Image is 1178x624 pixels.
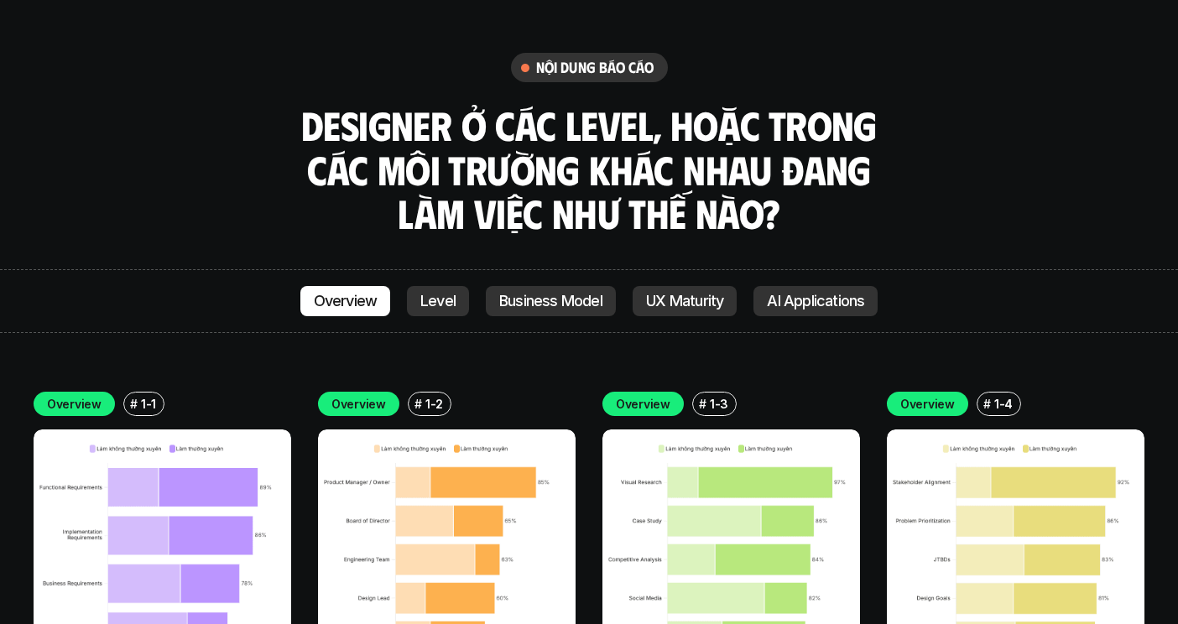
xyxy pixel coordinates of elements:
p: Overview [616,395,670,413]
p: AI Applications [767,293,864,309]
h6: # [699,398,706,410]
p: Level [420,293,456,309]
p: Overview [900,395,955,413]
a: Overview [300,286,391,316]
p: Overview [314,293,378,309]
h3: Designer ở các level, hoặc trong các môi trường khác nhau đang làm việc như thế nào? [295,103,883,236]
p: 1-3 [710,395,728,413]
p: Overview [47,395,102,413]
a: UX Maturity [633,286,737,316]
h6: # [983,398,991,410]
p: Overview [331,395,386,413]
p: 1-1 [141,395,156,413]
p: Business Model [499,293,602,309]
h6: # [130,398,138,410]
p: UX Maturity [646,293,723,309]
a: Business Model [486,286,616,316]
p: 1-2 [425,395,443,413]
p: 1-4 [994,395,1013,413]
h6: nội dung báo cáo [536,58,654,77]
a: Level [407,286,469,316]
h6: # [414,398,422,410]
a: AI Applications [753,286,878,316]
